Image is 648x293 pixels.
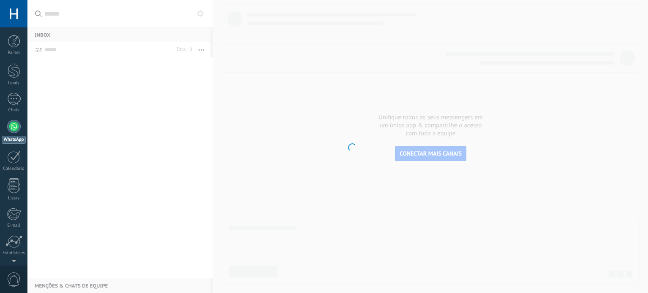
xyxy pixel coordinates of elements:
div: Chats [2,108,26,113]
div: WhatsApp [2,136,26,144]
div: Estatísticas [2,250,26,256]
div: E-mail [2,223,26,228]
div: Painel [2,50,26,56]
div: Calendário [2,166,26,172]
div: Listas [2,196,26,201]
div: Leads [2,81,26,86]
